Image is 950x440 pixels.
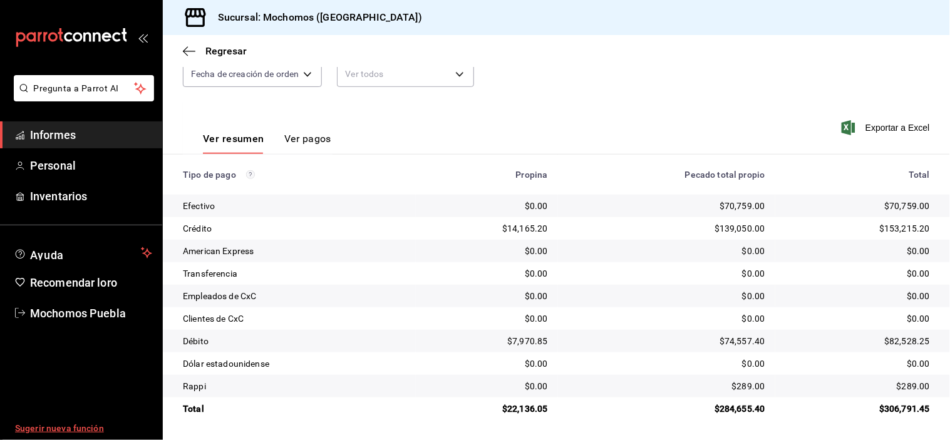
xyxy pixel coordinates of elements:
[525,314,548,324] font: $0.00
[715,404,765,414] font: $284,655.40
[30,248,64,262] font: Ayuda
[732,381,765,391] font: $289.00
[9,91,154,104] a: Pregunta a Parrot AI
[30,190,87,203] font: Inventarios
[183,246,254,256] font: American Express
[30,276,117,289] font: Recomendar loro
[742,246,765,256] font: $0.00
[30,159,76,172] font: Personal
[30,128,76,141] font: Informes
[525,201,548,211] font: $0.00
[183,269,237,279] font: Transferencia
[844,120,930,135] button: Exportar a Excel
[502,223,548,233] font: $14,165.20
[907,359,930,369] font: $0.00
[183,359,269,369] font: Dólar estadounidense
[742,269,765,279] font: $0.00
[183,336,209,346] font: Débito
[742,314,765,324] font: $0.00
[30,307,126,320] font: Mochomos Puebla
[183,404,204,414] font: Total
[720,201,765,211] font: $70,759.00
[897,381,930,391] font: $289.00
[183,291,256,301] font: Empleados de CxC
[218,11,422,23] font: Sucursal: Mochomos ([GEOGRAPHIC_DATA])
[183,170,236,180] font: Tipo de pago
[715,223,765,233] font: $139,050.00
[742,359,765,369] font: $0.00
[345,69,383,79] font: Ver todos
[907,269,930,279] font: $0.00
[191,69,299,79] font: Fecha de creación de orden
[720,336,765,346] font: $74,557.40
[502,404,548,414] font: $22,136.05
[742,291,765,301] font: $0.00
[525,269,548,279] font: $0.00
[284,133,331,145] font: Ver pagos
[138,33,148,43] button: abrir_cajón_menú
[879,223,930,233] font: $153,215.20
[909,170,930,180] font: Total
[907,314,930,324] font: $0.00
[183,381,206,391] font: Rappi
[14,75,154,101] button: Pregunta a Parrot AI
[203,133,264,145] font: Ver resumen
[525,359,548,369] font: $0.00
[183,201,215,211] font: Efectivo
[885,336,931,346] font: $82,528.25
[516,170,548,180] font: Propina
[865,123,930,133] font: Exportar a Excel
[907,246,930,256] font: $0.00
[907,291,930,301] font: $0.00
[183,45,247,57] button: Regresar
[183,223,212,233] font: Crédito
[525,291,548,301] font: $0.00
[879,404,930,414] font: $306,791.45
[34,83,119,93] font: Pregunta a Parrot AI
[525,381,548,391] font: $0.00
[507,336,547,346] font: $7,970.85
[685,170,765,180] font: Pecado total propio
[183,314,244,324] font: Clientes de CxC
[885,201,931,211] font: $70,759.00
[246,170,255,179] svg: Los pagos realizados con Pay y otras terminales son montos brutos.
[205,45,247,57] font: Regresar
[525,246,548,256] font: $0.00
[203,132,331,154] div: pestañas de navegación
[15,423,104,433] font: Sugerir nueva función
